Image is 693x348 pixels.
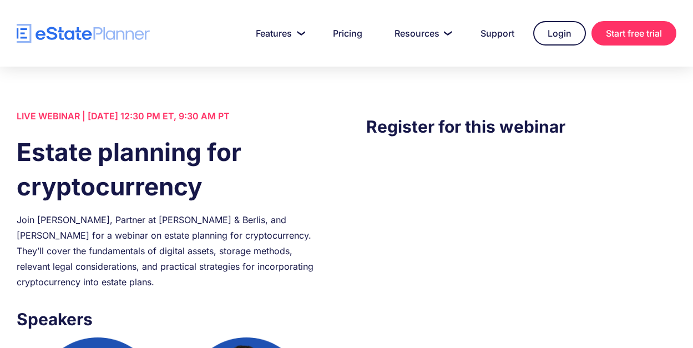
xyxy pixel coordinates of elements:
[17,212,327,290] div: Join [PERSON_NAME], Partner at [PERSON_NAME] & Berlis, and [PERSON_NAME] for a webinar on estate ...
[467,22,528,44] a: Support
[17,24,150,43] a: home
[17,306,327,332] h3: Speakers
[320,22,376,44] a: Pricing
[533,21,586,46] a: Login
[381,22,462,44] a: Resources
[242,22,314,44] a: Features
[591,21,676,46] a: Start free trial
[17,108,327,124] div: LIVE WEBINAR | [DATE] 12:30 PM ET, 9:30 AM PT
[366,114,676,139] h3: Register for this webinar
[17,135,327,204] h1: Estate planning for cryptocurrency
